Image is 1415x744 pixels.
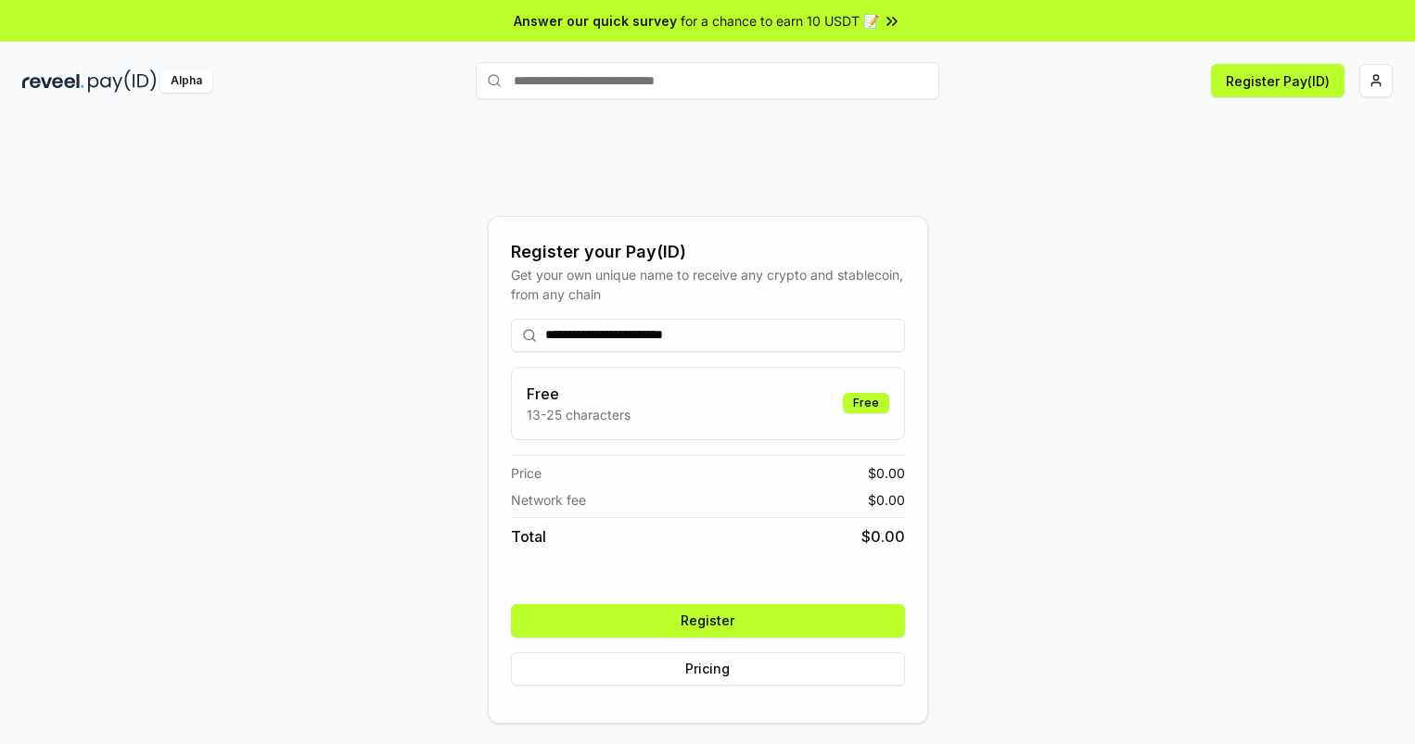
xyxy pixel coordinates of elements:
[527,405,631,424] p: 13-25 characters
[868,463,905,483] span: $ 0.00
[861,525,905,548] span: $ 0.00
[22,69,84,93] img: reveel_dark
[511,652,905,686] button: Pricing
[1211,64,1345,97] button: Register Pay(ID)
[511,525,546,548] span: Total
[681,11,879,31] span: for a chance to earn 10 USDT 📝
[511,490,586,510] span: Network fee
[160,69,212,93] div: Alpha
[843,393,889,413] div: Free
[511,265,905,304] div: Get your own unique name to receive any crypto and stablecoin, from any chain
[511,604,905,637] button: Register
[88,69,157,93] img: pay_id
[511,463,542,483] span: Price
[511,239,905,265] div: Register your Pay(ID)
[514,11,677,31] span: Answer our quick survey
[868,490,905,510] span: $ 0.00
[527,383,631,405] h3: Free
